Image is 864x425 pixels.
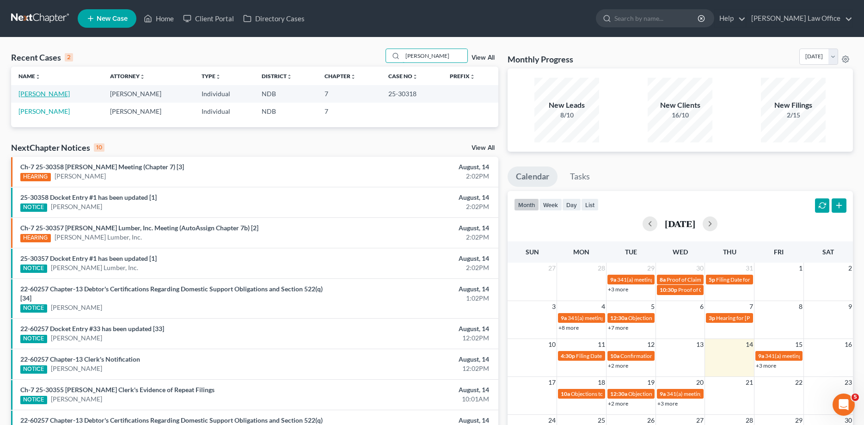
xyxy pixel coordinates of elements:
div: August, 14 [339,324,489,333]
a: Nameunfold_more [18,73,41,80]
a: Chapterunfold_more [325,73,356,80]
i: unfold_more [215,74,221,80]
h3: Monthly Progress [508,54,573,65]
button: week [539,198,562,211]
a: 22-60257 Chapter-13 Clerk's Notification [20,355,140,363]
span: 8a [660,276,666,283]
td: NDB [254,85,317,102]
div: August, 14 [339,385,489,394]
span: Mon [573,248,589,256]
td: Individual [194,85,254,102]
span: Proof of Claim Deadline - Government for [PERSON_NAME] & [PERSON_NAME] [667,276,860,283]
span: 27 [547,263,557,274]
span: 7 [748,301,754,312]
div: 2 [65,53,73,62]
div: NOTICE [20,365,47,374]
span: 12:30a [610,390,627,397]
div: 12:02PM [339,333,489,343]
div: 2:02PM [339,202,489,211]
span: 341(a) meeting for Cheyenne Czech [617,276,704,283]
span: 4 [601,301,606,312]
a: +3 more [657,400,678,407]
span: 9 [847,301,853,312]
div: 2:02PM [339,233,489,242]
div: 16/10 [648,111,712,120]
div: Recent Cases [11,52,73,63]
div: August, 14 [339,223,489,233]
a: 25-30357 Docket Entry #1 has been updated [1] [20,254,157,262]
a: +7 more [608,324,628,331]
a: [PERSON_NAME] [51,333,102,343]
a: Ch-7 25-30357 [PERSON_NAME] Lumber, Inc. Meeting (AutoAssign Chapter 7b) [2] [20,224,258,232]
div: New Clients [648,100,712,111]
span: Tue [625,248,637,256]
a: View All [472,55,495,61]
span: 5 [852,394,859,401]
span: Wed [673,248,688,256]
td: [PERSON_NAME] [103,103,194,120]
a: [PERSON_NAME] [51,394,102,404]
div: HEARING [20,234,51,242]
td: 7 [317,103,381,120]
a: [PERSON_NAME] Lumber, Inc. [51,263,138,272]
span: 17 [547,377,557,388]
a: Client Portal [178,10,239,27]
span: 10a [561,390,570,397]
a: 25-30358 Docket Entry #1 has been updated [1] [20,193,157,201]
div: August, 14 [339,162,489,172]
input: Search by name... [403,49,467,62]
a: Tasks [562,166,598,187]
span: 30 [695,263,705,274]
a: Directory Cases [239,10,309,27]
a: Ch-7 25-30355 [PERSON_NAME] Clerk's Evidence of Repeat Filings [20,386,214,394]
span: 11 [597,339,606,350]
div: August, 14 [339,284,489,294]
div: NOTICE [20,396,47,404]
div: August, 14 [339,193,489,202]
div: August, 14 [339,416,489,425]
span: 5 [650,301,656,312]
a: 22-60257 Chapter-13 Debtor's Certifications Regarding Domestic Support Obligations and Section 52... [20,285,323,302]
span: 23 [844,377,853,388]
span: 29 [646,263,656,274]
span: 4:30p [561,352,575,359]
i: unfold_more [35,74,41,80]
a: [PERSON_NAME] [51,202,102,211]
div: 2/15 [761,111,826,120]
span: 1 [798,263,803,274]
span: 10 [547,339,557,350]
i: unfold_more [470,74,475,80]
span: Sat [822,248,834,256]
a: Help [715,10,746,27]
iframe: Intercom live chat [833,394,855,416]
a: Typeunfold_more [202,73,221,80]
a: View All [472,145,495,151]
span: Objections to Discharge Due (PFMC-7) for [PERSON_NAME] [628,390,774,397]
span: 9a [758,352,764,359]
div: New Filings [761,100,826,111]
span: 22 [794,377,803,388]
i: unfold_more [412,74,418,80]
a: [PERSON_NAME] Lumber, Inc. [55,233,142,242]
a: [PERSON_NAME] [18,107,70,115]
div: 12:02PM [339,364,489,373]
span: 6 [699,301,705,312]
span: Thu [723,248,736,256]
span: 9a [561,314,567,321]
a: [PERSON_NAME] [18,90,70,98]
span: 18 [597,377,606,388]
td: [PERSON_NAME] [103,85,194,102]
span: 31 [745,263,754,274]
span: 2 [847,263,853,274]
div: NOTICE [20,335,47,343]
div: NOTICE [20,304,47,313]
td: NDB [254,103,317,120]
span: New Case [97,15,128,22]
span: Hearing for [PERSON_NAME] [716,314,788,321]
a: 22-60257 Docket Entry #33 has been updated [33] [20,325,164,333]
a: Attorneyunfold_more [110,73,145,80]
a: [PERSON_NAME] Law Office [747,10,852,27]
span: 28 [597,263,606,274]
span: 10:30p [660,286,677,293]
span: Filing Date for [PERSON_NAME] & [PERSON_NAME], Aspen [716,276,861,283]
